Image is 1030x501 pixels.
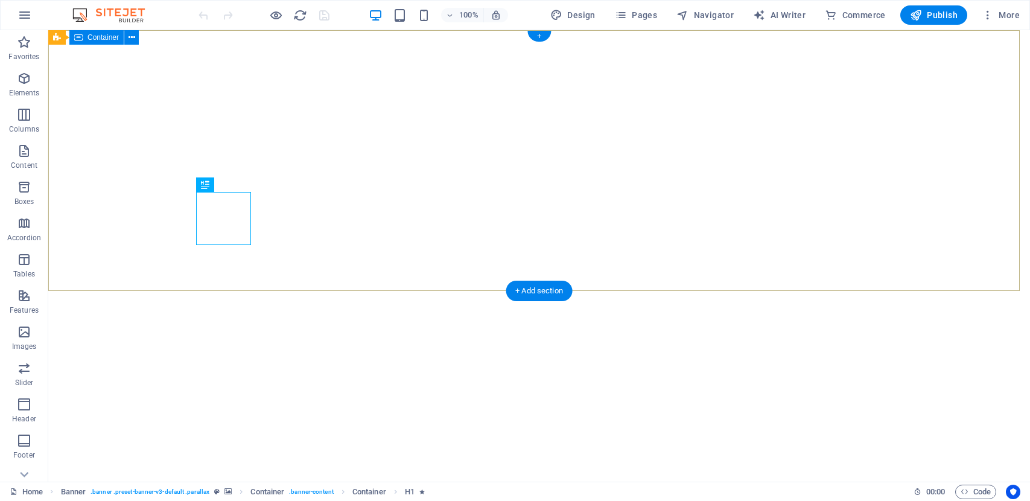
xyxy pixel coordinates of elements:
[545,5,600,25] div: Design (Ctrl+Alt+Y)
[9,124,39,134] p: Columns
[269,8,283,22] button: Click here to leave preview mode and continue editing
[977,5,1025,25] button: More
[527,31,551,42] div: +
[926,485,945,499] span: 00 00
[293,8,307,22] i: Reload page
[15,378,34,388] p: Slider
[13,269,35,279] p: Tables
[910,9,958,21] span: Publish
[545,5,600,25] button: Design
[672,5,739,25] button: Navigator
[459,8,478,22] h6: 100%
[820,5,891,25] button: Commerce
[405,485,415,499] span: Click to select. Double-click to edit
[10,485,43,499] a: Click to cancel selection. Double-click to open Pages
[10,305,39,315] p: Features
[753,9,806,21] span: AI Writer
[12,414,36,424] p: Header
[14,197,34,206] p: Boxes
[1006,485,1020,499] button: Usercentrics
[8,52,39,62] p: Favorites
[61,485,86,499] span: Click to select. Double-click to edit
[900,5,967,25] button: Publish
[748,5,810,25] button: AI Writer
[550,9,596,21] span: Design
[224,488,232,495] i: This element contains a background
[491,10,501,21] i: On resize automatically adjust zoom level to fit chosen device.
[13,450,35,460] p: Footer
[506,281,573,301] div: + Add section
[961,485,991,499] span: Code
[61,485,425,499] nav: breadcrumb
[214,488,220,495] i: This element is a customizable preset
[293,8,307,22] button: reload
[419,488,425,495] i: Element contains an animation
[69,8,160,22] img: Editor Logo
[825,9,886,21] span: Commerce
[9,88,40,98] p: Elements
[352,485,386,499] span: Click to select. Double-click to edit
[87,34,119,41] span: Container
[955,485,996,499] button: Code
[914,485,946,499] h6: Session time
[250,485,284,499] span: Click to select. Double-click to edit
[676,9,734,21] span: Navigator
[289,485,333,499] span: . banner-content
[982,9,1020,21] span: More
[441,8,484,22] button: 100%
[11,161,37,170] p: Content
[610,5,662,25] button: Pages
[7,233,41,243] p: Accordion
[615,9,657,21] span: Pages
[935,487,936,496] span: :
[12,342,37,351] p: Images
[91,485,209,499] span: . banner .preset-banner-v3-default .parallax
